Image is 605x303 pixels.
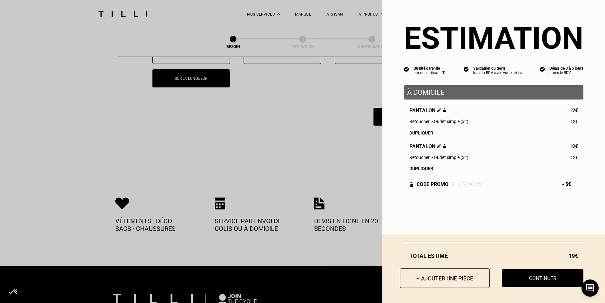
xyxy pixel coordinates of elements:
[437,144,441,148] img: Éditer
[502,269,583,287] button: Continuer
[437,108,441,112] img: Éditer
[549,66,583,71] div: Délais de 3 à 5 jours
[549,71,583,75] div: après le RDV
[409,166,578,171] div: Dupliquer
[407,88,580,96] p: À domicile
[569,107,578,114] span: 12€
[404,66,409,72] img: icon list info
[404,252,583,259] div: Total estimé
[569,143,578,149] span: 12€
[417,181,448,187] div: Code promo
[409,119,468,124] span: Retoucher > Ourlet simple (x2)
[413,66,448,71] div: Qualité garantie
[409,155,468,160] span: Retoucher > Ourlet simple (x2)
[443,144,446,148] img: Supprimer
[400,268,490,288] button: + Ajouter une pièce
[562,181,578,187] span: - 5€
[473,71,525,75] div: lors du RDV avec votre artisan
[409,107,446,114] span: Pantalon
[540,66,545,72] img: icon list info
[473,66,525,71] div: Validation du devis
[448,181,482,187] div: TILLIpae6qMV
[570,155,578,160] span: 12€
[404,20,583,56] section: Estimation
[464,66,469,72] img: icon list info
[413,71,448,75] div: par nos artisans Tilli
[568,252,578,259] span: 19€
[409,143,446,149] span: Pantalon
[409,130,578,135] div: Dupliquer
[570,119,578,124] span: 12€
[443,108,446,112] img: Supprimer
